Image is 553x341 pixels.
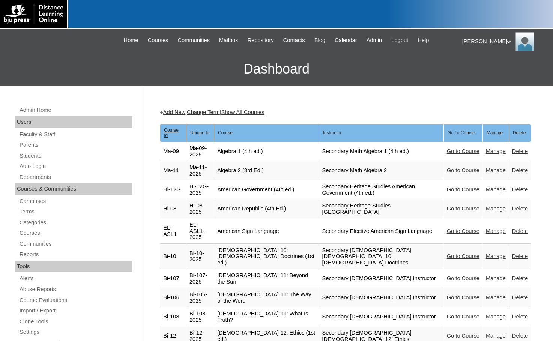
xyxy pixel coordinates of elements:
[19,306,132,315] a: Import / Export
[248,36,274,45] span: Repository
[512,228,528,234] a: Delete
[160,308,186,326] td: Bi-108
[391,36,408,45] span: Logout
[148,36,168,45] span: Courses
[124,36,138,45] span: Home
[319,244,443,269] td: Secondary [DEMOGRAPHIC_DATA] [DEMOGRAPHIC_DATA] 10: [DEMOGRAPHIC_DATA] Doctrines
[319,219,443,244] td: Secondary Elective American Sign Language
[447,186,479,192] a: Go to Course
[486,167,506,173] a: Manage
[515,32,534,51] img: Melanie Sevilla
[214,269,319,288] td: [DEMOGRAPHIC_DATA] 11: Beyond the Sun
[19,207,132,216] a: Terms
[447,253,479,259] a: Go to Course
[19,151,132,161] a: Students
[177,36,210,45] span: Communities
[314,36,325,45] span: Blog
[214,288,319,307] td: [DEMOGRAPHIC_DATA] 11: The Way of the Word
[19,197,132,206] a: Campuses
[512,167,528,173] a: Delete
[15,183,132,195] div: Courses & Communities
[19,228,132,238] a: Courses
[19,285,132,294] a: Abuse Reports
[164,128,179,138] u: Course Id
[186,200,214,218] td: Hi-08-2025
[280,36,309,45] a: Contacts
[486,333,506,339] a: Manage
[512,333,528,339] a: Delete
[512,206,528,212] a: Delete
[215,36,242,45] a: Mailbox
[414,36,433,45] a: Help
[319,269,443,288] td: Secondary [DEMOGRAPHIC_DATA] Instructor
[214,142,319,161] td: Algebra 1 (4th ed.)
[160,161,186,180] td: Ma-11
[19,327,132,337] a: Settings
[311,36,329,45] a: Blog
[186,269,214,288] td: Bi-107-2025
[512,275,528,281] a: Delete
[418,36,429,45] span: Help
[512,294,528,300] a: Delete
[447,333,479,339] a: Go to Course
[486,314,506,320] a: Manage
[319,200,443,218] td: Secondary Heritage Studies [GEOGRAPHIC_DATA]
[214,244,319,269] td: [DEMOGRAPHIC_DATA] 10: [DEMOGRAPHIC_DATA] Doctrines (1st ed.)
[512,148,528,154] a: Delete
[447,275,479,281] a: Go to Course
[486,148,506,154] a: Manage
[160,269,186,288] td: Bi-107
[319,288,443,307] td: Secondary [DEMOGRAPHIC_DATA] Instructor
[319,180,443,199] td: Secondary Heritage Studies American Government (4th ed.)
[486,206,506,212] a: Manage
[447,228,479,234] a: Go to Course
[186,180,214,199] td: Hi-12G-2025
[160,142,186,161] td: Ma-09
[448,130,475,135] u: Go To Course
[4,52,549,86] h3: Dashboard
[19,218,132,227] a: Categories
[486,253,506,259] a: Manage
[335,36,357,45] span: Calendar
[388,36,412,45] a: Logout
[331,36,361,45] a: Calendar
[163,109,185,115] a: Add New
[487,130,503,135] u: Manage
[174,36,213,45] a: Communities
[186,161,214,180] td: Ma-11-2025
[19,140,132,150] a: Parents
[447,148,479,154] a: Go to Course
[319,142,443,161] td: Secondary Math Algebra 1 (4th ed.)
[219,36,238,45] span: Mailbox
[160,244,186,269] td: Bi-10
[19,317,132,326] a: Clone Tools
[160,219,186,244] td: EL-ASL1
[513,130,526,135] u: Delete
[486,294,506,300] a: Manage
[319,161,443,180] td: Secondary Math Algebra 2
[214,180,319,199] td: American Government (4th ed.)
[214,161,319,180] td: Algebra 2 (3rd Ed.)
[186,244,214,269] td: Bi-10-2025
[447,314,479,320] a: Go to Course
[19,173,132,182] a: Departments
[160,180,186,199] td: Hi-12G
[19,162,132,171] a: Auto Login
[447,294,479,300] a: Go to Course
[447,206,479,212] a: Go to Course
[160,108,531,116] div: + | |
[19,274,132,283] a: Alerts
[19,239,132,249] a: Communities
[15,261,132,273] div: Tools
[323,130,341,135] u: Instructor
[218,130,233,135] u: Course
[512,253,528,259] a: Delete
[512,314,528,320] a: Delete
[186,219,214,244] td: EL-ASL1-2025
[214,219,319,244] td: American Sign Language
[486,228,506,234] a: Manage
[15,116,132,128] div: Users
[512,186,528,192] a: Delete
[214,200,319,218] td: American Republic (4th Ed.)
[447,167,479,173] a: Go to Course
